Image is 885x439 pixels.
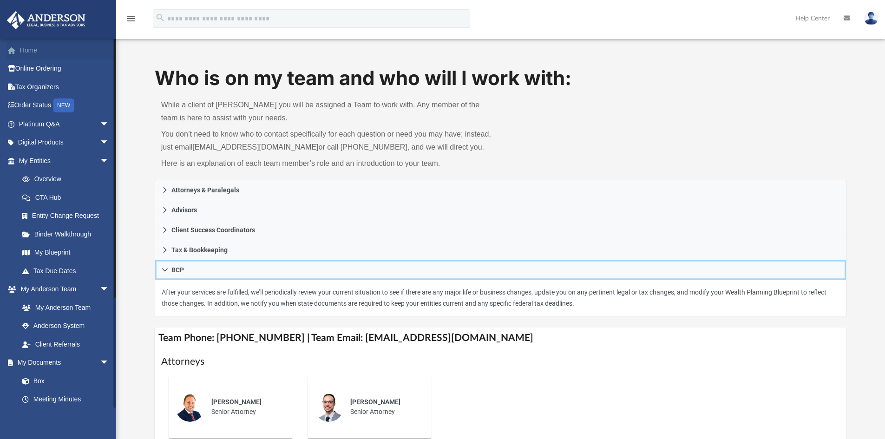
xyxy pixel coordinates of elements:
a: menu [125,18,137,24]
h1: Who is on my team and who will I work with: [155,65,847,92]
a: Order StatusNEW [7,96,123,115]
span: [PERSON_NAME] [211,398,262,406]
a: Overview [13,170,123,189]
div: Senior Attorney [344,391,425,423]
a: Meeting Minutes [13,390,118,409]
a: Client Success Coordinators [155,220,847,240]
a: My Documentsarrow_drop_down [7,354,118,372]
a: Advisors [155,200,847,220]
a: My Entitiesarrow_drop_down [7,151,123,170]
span: Tax & Bookkeeping [171,247,228,253]
p: Here is an explanation of each team member’s role and an introduction to your team. [161,157,494,170]
img: Anderson Advisors Platinum Portal [4,11,88,29]
p: While a client of [PERSON_NAME] you will be assigned a Team to work with. Any member of the team ... [161,98,494,124]
a: BCP [155,260,847,280]
a: Attorneys & Paralegals [155,180,847,200]
span: Advisors [171,207,197,213]
a: Tax Due Dates [13,262,123,280]
div: Senior Attorney [205,391,286,423]
a: My Anderson Team [13,298,114,317]
a: Online Ordering [7,59,123,78]
a: My Blueprint [13,243,118,262]
img: thumbnail [175,392,205,422]
a: [EMAIL_ADDRESS][DOMAIN_NAME] [192,143,318,151]
span: BCP [171,267,184,273]
span: arrow_drop_down [100,133,118,152]
a: Platinum Q&Aarrow_drop_down [7,115,123,133]
a: Home [7,41,123,59]
img: thumbnail [314,392,344,422]
img: User Pic [864,12,878,25]
a: Anderson System [13,317,118,335]
span: arrow_drop_down [100,115,118,134]
span: arrow_drop_down [100,151,118,170]
a: Tax Organizers [7,78,123,96]
p: You don’t need to know who to contact specifically for each question or need you may have; instea... [161,128,494,154]
a: Digital Productsarrow_drop_down [7,133,123,152]
a: Client Referrals [13,335,118,354]
p: After your services are fulfilled, we’ll periodically review your current situation to see if the... [162,287,840,309]
a: Tax & Bookkeeping [155,240,847,260]
a: CTA Hub [13,188,123,207]
span: Attorneys & Paralegals [171,187,239,193]
span: [PERSON_NAME] [350,398,400,406]
a: My Anderson Teamarrow_drop_down [7,280,118,299]
div: BCP [155,280,847,316]
span: arrow_drop_down [100,354,118,373]
div: NEW [53,98,74,112]
h4: Team Phone: [PHONE_NUMBER] | Team Email: [EMAIL_ADDRESS][DOMAIN_NAME] [155,328,847,348]
a: Entity Change Request [13,207,123,225]
span: Client Success Coordinators [171,227,255,233]
a: Box [13,372,114,390]
a: Binder Walkthrough [13,225,123,243]
h1: Attorneys [161,355,840,368]
i: menu [125,13,137,24]
span: arrow_drop_down [100,280,118,299]
i: search [155,13,165,23]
